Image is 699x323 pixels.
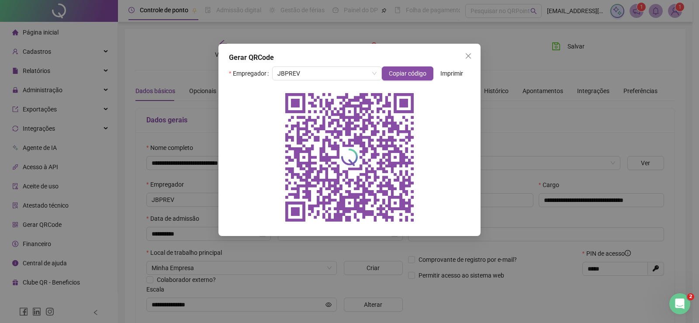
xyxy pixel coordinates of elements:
[277,67,377,80] span: JBPREV
[433,66,470,80] button: Imprimir
[389,69,426,78] span: Copiar código
[465,52,472,59] span: close
[229,52,470,63] div: Gerar QRCode
[280,87,419,227] img: qrcode do empregador
[382,66,433,80] button: Copiar código
[669,293,690,314] iframe: Intercom live chat
[229,66,272,80] label: Empregador
[440,69,463,78] span: Imprimir
[687,293,694,300] span: 2
[461,49,475,63] button: Close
